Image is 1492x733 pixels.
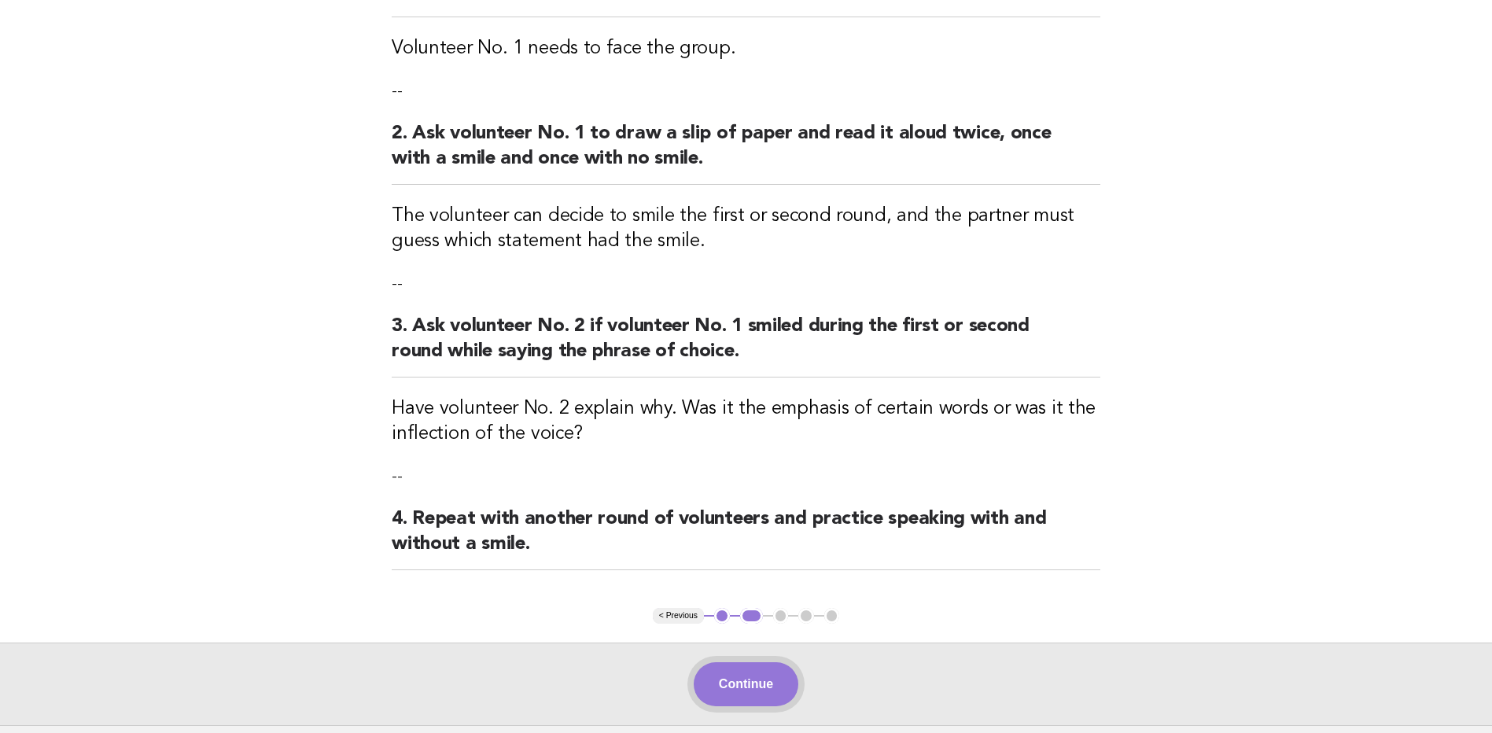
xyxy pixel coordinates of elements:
h3: Have volunteer No. 2 explain why. Was it the emphasis of certain words or was it the inflection o... [392,396,1100,447]
h3: Volunteer No. 1 needs to face the group. [392,36,1100,61]
p: -- [392,273,1100,295]
h3: The volunteer can decide to smile the first or second round, and the partner must guess which sta... [392,204,1100,254]
p: -- [392,80,1100,102]
h2: 2. Ask volunteer No. 1 to draw a slip of paper and read it aloud twice, once with a smile and onc... [392,121,1100,185]
button: 2 [740,608,763,624]
button: < Previous [653,608,704,624]
p: -- [392,466,1100,488]
button: Continue [694,662,798,706]
button: 1 [714,608,730,624]
h2: 3. Ask volunteer No. 2 if volunteer No. 1 smiled during the first or second round while saying th... [392,314,1100,378]
h2: 4. Repeat with another round of volunteers and practice speaking with and without a smile. [392,506,1100,570]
